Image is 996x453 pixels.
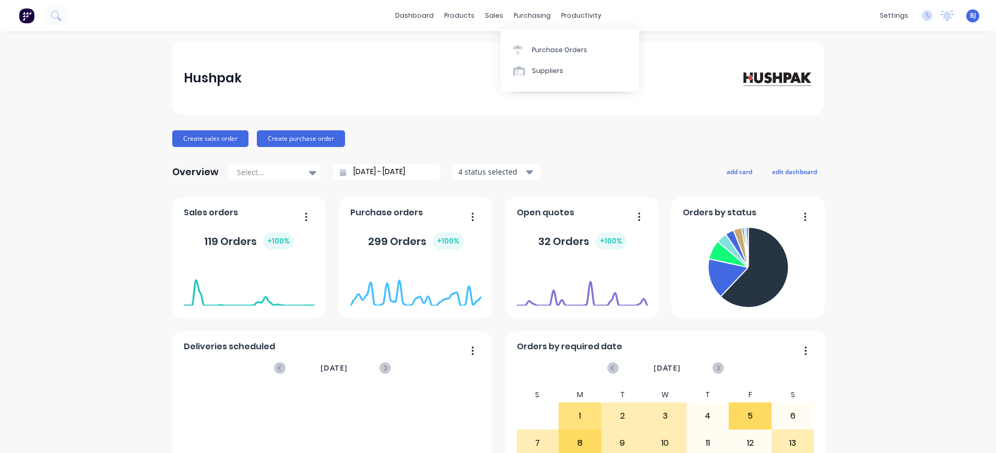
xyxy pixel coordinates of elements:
div: 5 [729,403,771,429]
button: Create purchase order [257,130,345,147]
button: 4 status selected [453,164,541,180]
span: Open quotes [517,206,574,219]
span: [DATE] [654,362,681,374]
a: dashboard [390,8,439,23]
div: 32 Orders [538,232,626,250]
div: + 100 % [263,232,294,250]
div: M [559,387,601,402]
span: BJ [970,11,976,20]
div: S [516,387,559,402]
a: Purchase Orders [501,39,639,60]
div: 4 [687,403,729,429]
div: purchasing [508,8,556,23]
button: edit dashboard [765,165,824,178]
div: F [729,387,772,402]
div: 2 [602,403,644,429]
div: settings [874,8,914,23]
div: S [772,387,814,402]
img: Hushpak [739,69,812,87]
span: Deliveries scheduled [184,340,275,353]
div: 3 [644,403,686,429]
div: T [686,387,729,402]
button: Create sales order [172,130,248,147]
div: W [644,387,686,402]
div: + 100 % [596,232,626,250]
a: Suppliers [501,60,639,81]
div: 119 Orders [204,232,294,250]
button: add card [720,165,759,178]
div: Purchase Orders [532,45,587,55]
span: Orders by status [683,206,756,219]
div: 6 [772,403,814,429]
span: Sales orders [184,206,238,219]
span: Purchase orders [350,206,423,219]
div: productivity [556,8,607,23]
div: sales [480,8,508,23]
div: 4 status selected [458,166,524,177]
div: products [439,8,480,23]
span: [DATE] [321,362,348,374]
div: Hushpak [184,68,242,89]
div: Suppliers [532,66,563,76]
div: 1 [559,403,601,429]
div: T [601,387,644,402]
div: + 100 % [433,232,464,250]
div: Overview [172,162,219,182]
div: 299 Orders [368,232,464,250]
img: Factory [19,8,34,23]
